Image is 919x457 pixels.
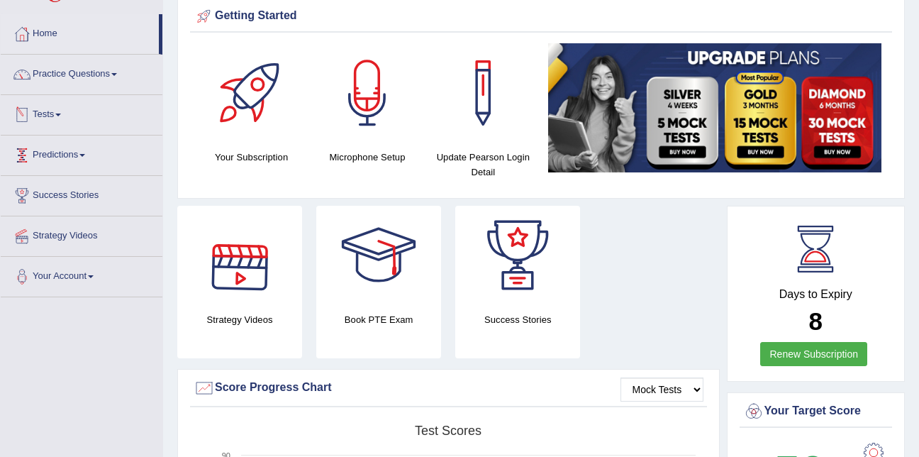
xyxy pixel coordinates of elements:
[415,424,481,438] tspan: Test scores
[1,216,162,252] a: Strategy Videos
[760,342,867,366] a: Renew Subscription
[548,43,881,172] img: small5.jpg
[433,150,534,180] h4: Update Pearson Login Detail
[455,312,580,327] h4: Success Stories
[194,378,703,399] div: Score Progress Chart
[743,401,889,422] div: Your Target Score
[1,95,162,131] a: Tests
[316,150,418,165] h4: Microphone Setup
[1,55,162,90] a: Practice Questions
[1,176,162,211] a: Success Stories
[177,312,302,327] h4: Strategy Videos
[316,312,441,327] h4: Book PTE Exam
[201,150,302,165] h4: Your Subscription
[809,307,823,335] b: 8
[1,14,159,50] a: Home
[1,136,162,171] a: Predictions
[1,257,162,292] a: Your Account
[743,288,889,301] h4: Days to Expiry
[194,6,889,27] div: Getting Started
